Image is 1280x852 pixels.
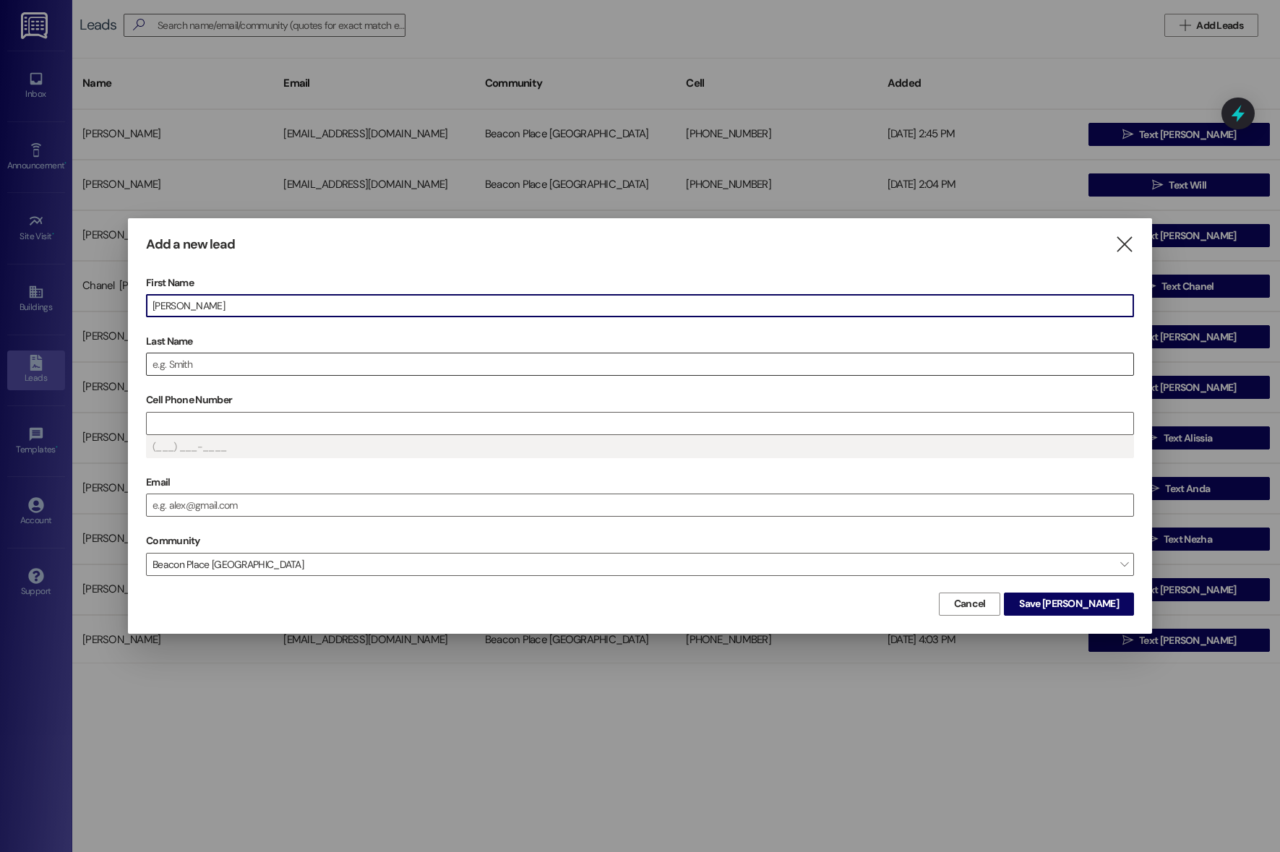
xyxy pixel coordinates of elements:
span: Cancel [954,596,986,611]
span: Save [PERSON_NAME] [1019,596,1118,611]
label: Last Name [146,330,1134,353]
input: e.g. Alex [147,295,1133,317]
span: Beacon Place [GEOGRAPHIC_DATA] [146,553,1134,576]
i:  [1114,237,1134,252]
button: Cancel [939,593,1001,616]
label: Cell Phone Number [146,389,1134,411]
label: First Name [146,272,1134,294]
button: Save [PERSON_NAME] [1004,593,1133,616]
h3: Add a new lead [146,236,235,253]
input: e.g. alex@gmail.com [147,494,1133,516]
input: e.g. Smith [147,353,1133,375]
label: Email [146,471,1134,494]
label: Community [146,530,200,552]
